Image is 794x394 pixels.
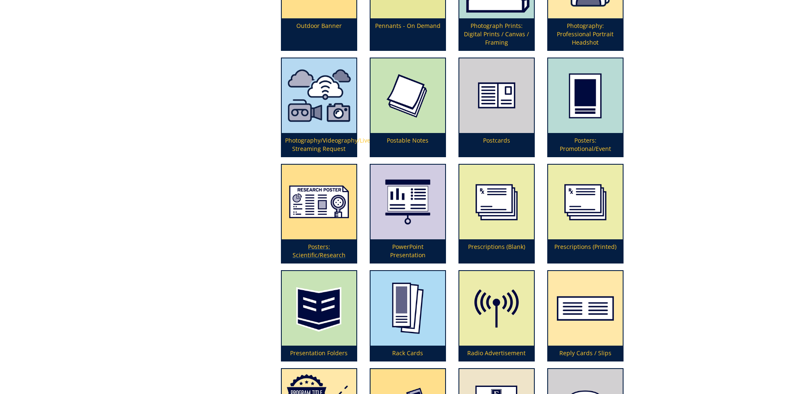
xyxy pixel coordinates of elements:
a: Posters: Promotional/Event [548,58,623,156]
img: blank%20prescriptions-655685b7a02444.91910750.png [459,165,534,239]
img: powerpoint-presentation-5949298d3aa018.35992224.png [371,165,445,239]
p: Photograph Prints: Digital Prints / Canvas / Framing [459,18,534,50]
img: posters-scientific-5aa5927cecefc5.90805739.png [282,165,356,239]
p: Posters: Promotional/Event [548,133,623,156]
p: Postable Notes [371,133,445,156]
a: Prescriptions (Blank) [459,165,534,263]
p: Photography/Videography/Live Streaming Request [282,133,356,156]
img: photography%20videography%20or%20live%20streaming-62c5f5a2188136.97296614.png [282,58,356,133]
a: Postcards [459,58,534,156]
img: post-it-note-5949284106b3d7.11248848.png [371,58,445,133]
p: Photography: Professional Portrait Headshot [548,18,623,50]
p: Postcards [459,133,534,156]
img: reply-cards-598393db32d673.34949246.png [548,271,623,346]
p: PowerPoint Presentation [371,239,445,263]
p: Prescriptions (Printed) [548,239,623,263]
img: postcard-59839371c99131.37464241.png [459,58,534,133]
p: Radio Advertisement [459,346,534,361]
p: Outdoor Banner [282,18,356,50]
p: Prescriptions (Blank) [459,239,534,263]
a: Reply Cards / Slips [548,271,623,361]
img: rack-cards-59492a653cf634.38175772.png [371,271,445,346]
p: Reply Cards / Slips [548,346,623,361]
img: folders-5949219d3e5475.27030474.png [282,271,356,346]
p: Presentation Folders [282,346,356,361]
a: Presentation Folders [282,271,356,361]
img: radio-5a6255f45b2222.66064869.png [459,271,534,346]
a: Prescriptions (Printed) [548,165,623,263]
a: Rack Cards [371,271,445,361]
p: Pennants - On Demand [371,18,445,50]
img: poster-promotional-5949293418faa6.02706653.png [548,58,623,133]
a: Posters: Scientific/Research [282,165,356,263]
img: prescription-pads-594929dacd5317.41259872.png [548,165,623,239]
p: Posters: Scientific/Research [282,239,356,263]
a: Photography/Videography/Live Streaming Request [282,58,356,156]
a: Postable Notes [371,58,445,156]
a: PowerPoint Presentation [371,165,445,263]
p: Rack Cards [371,346,445,361]
a: Radio Advertisement [459,271,534,361]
